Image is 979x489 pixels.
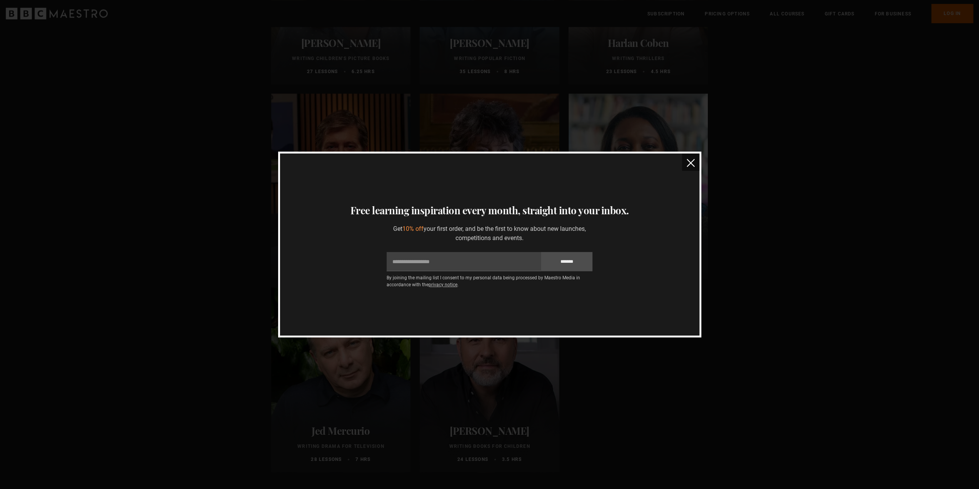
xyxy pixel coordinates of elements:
a: privacy notice [429,282,457,287]
h3: Free learning inspiration every month, straight into your inbox. [289,203,690,218]
span: 10% off [402,225,424,232]
p: By joining the mailing list I consent to my personal data being processed by Maestro Media in acc... [387,274,592,288]
button: close [682,154,699,171]
p: Get your first order, and be the first to know about new launches, competitions and events. [387,224,592,243]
